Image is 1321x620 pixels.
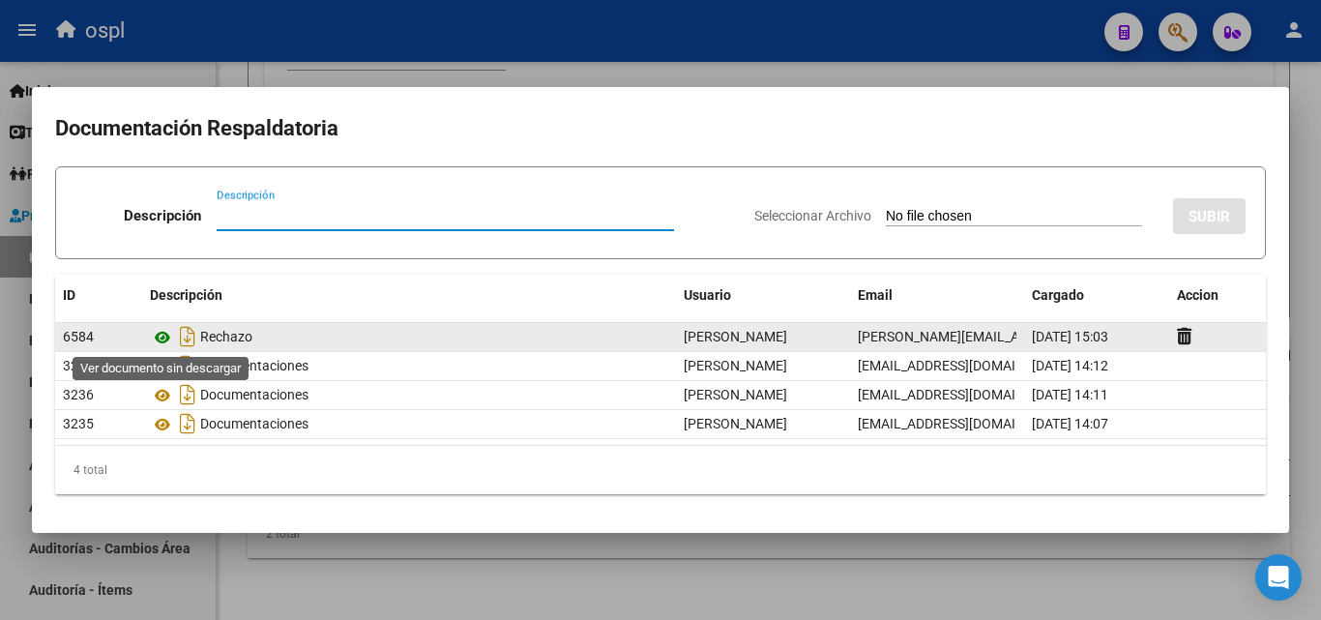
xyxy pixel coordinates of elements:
datatable-header-cell: ID [55,275,142,316]
div: Documentaciones [150,350,668,381]
span: [DATE] 14:11 [1032,387,1108,402]
datatable-header-cell: Descripción [142,275,676,316]
div: Rechazo [150,321,668,352]
span: [DATE] 15:03 [1032,329,1108,344]
span: Email [858,287,893,303]
span: Cargado [1032,287,1084,303]
span: [DATE] 14:12 [1032,358,1108,373]
span: Seleccionar Archivo [754,208,871,223]
div: Documentaciones [150,408,668,439]
datatable-header-cell: Email [850,275,1024,316]
div: 4 total [55,446,1266,494]
span: [PERSON_NAME][EMAIL_ADDRESS][DOMAIN_NAME] [858,329,1176,344]
h2: Documentación Respaldatoria [55,110,1266,147]
i: Descargar documento [175,379,200,410]
div: Documentaciones [150,379,668,410]
span: [PERSON_NAME] [684,329,787,344]
span: ID [63,287,75,303]
span: [EMAIL_ADDRESS][DOMAIN_NAME] [858,416,1072,431]
span: [EMAIL_ADDRESS][DOMAIN_NAME] [858,387,1072,402]
span: 3237 [63,358,94,373]
i: Descargar documento [175,321,200,352]
i: Descargar documento [175,408,200,439]
datatable-header-cell: Accion [1169,275,1266,316]
span: [PERSON_NAME] [684,416,787,431]
i: Descargar documento [175,350,200,381]
span: Usuario [684,287,731,303]
div: Open Intercom Messenger [1255,554,1302,601]
span: [EMAIL_ADDRESS][DOMAIN_NAME] [858,358,1072,373]
span: 3236 [63,387,94,402]
span: [PERSON_NAME] [684,387,787,402]
button: SUBIR [1173,198,1246,234]
span: 3235 [63,416,94,431]
datatable-header-cell: Usuario [676,275,850,316]
span: [PERSON_NAME] [684,358,787,373]
span: Accion [1177,287,1218,303]
datatable-header-cell: Cargado [1024,275,1169,316]
span: Descripción [150,287,222,303]
p: Descripción [124,205,201,227]
span: SUBIR [1189,208,1230,225]
span: 6584 [63,329,94,344]
span: [DATE] 14:07 [1032,416,1108,431]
